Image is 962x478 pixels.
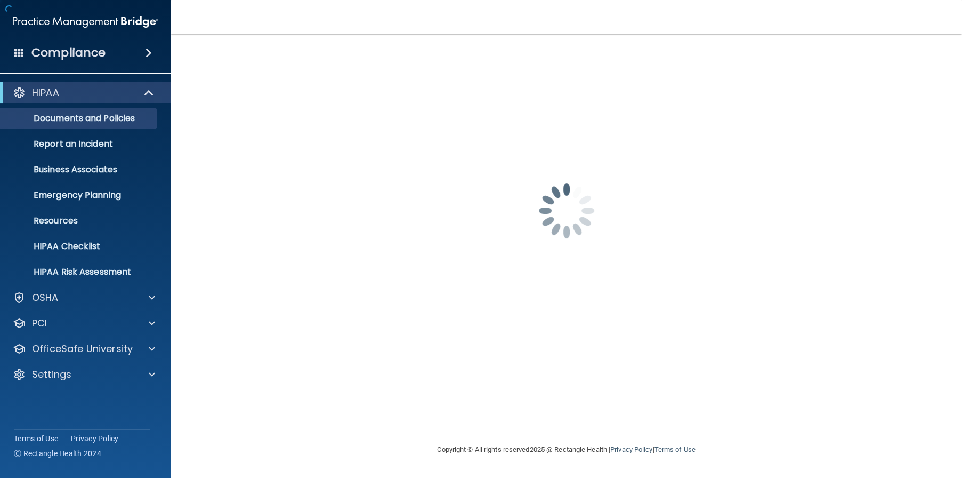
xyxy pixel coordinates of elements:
[13,317,155,330] a: PCI
[7,190,152,201] p: Emergency Planning
[13,368,155,381] a: Settings
[7,267,152,277] p: HIPAA Risk Assessment
[14,433,58,444] a: Terms of Use
[32,86,59,99] p: HIPAA
[7,164,152,175] p: Business Associates
[513,157,620,264] img: spinner.e123f6fc.gif
[31,45,106,60] h4: Compliance
[7,113,152,124] p: Documents and Policies
[71,433,119,444] a: Privacy Policy
[654,445,695,453] a: Terms of Use
[32,317,47,330] p: PCI
[13,291,155,304] a: OSHA
[13,342,155,355] a: OfficeSafe University
[7,241,152,252] p: HIPAA Checklist
[778,402,949,445] iframe: Drift Widget Chat Controller
[32,342,133,355] p: OfficeSafe University
[7,139,152,149] p: Report an Incident
[610,445,652,453] a: Privacy Policy
[13,86,155,99] a: HIPAA
[7,216,152,226] p: Resources
[32,291,59,304] p: OSHA
[14,448,101,459] span: Ⓒ Rectangle Health 2024
[32,368,71,381] p: Settings
[372,433,761,467] div: Copyright © All rights reserved 2025 @ Rectangle Health | |
[13,11,158,33] img: PMB logo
